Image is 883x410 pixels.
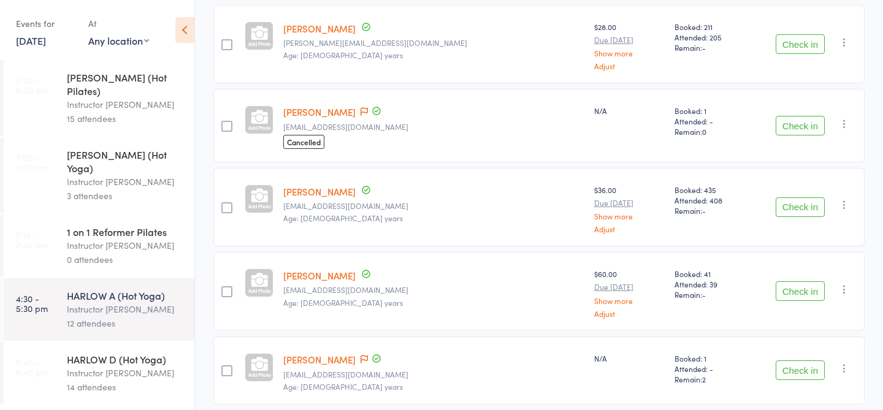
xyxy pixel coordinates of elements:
a: Show more [594,49,665,57]
a: [PERSON_NAME] [283,105,356,118]
time: 4:30 - 5:30 pm [16,294,48,313]
span: Remain: [675,126,744,137]
div: Events for [16,13,76,34]
div: Instructor [PERSON_NAME] [67,302,184,316]
div: 14 attendees [67,380,184,394]
button: Check in [776,197,825,217]
span: Age: [DEMOGRAPHIC_DATA] years [283,381,403,392]
a: Adjust [594,225,665,233]
time: 5:50 - 6:50 am [16,75,48,95]
small: sjrhillier@gmail.com [283,286,584,294]
a: 5:45 -6:45 pmHARLOW D (Hot Yoga)Instructor [PERSON_NAME]14 attendees [4,342,194,404]
div: $60.00 [594,268,665,317]
div: 3 attendees [67,189,184,203]
span: Booked: 41 [675,268,744,279]
time: 7:15 - 7:45 am [16,230,47,249]
span: Booked: 435 [675,184,744,195]
small: Due [DATE] [594,36,665,44]
div: HARLOW A (Hot Yoga) [67,289,184,302]
a: [PERSON_NAME] [283,185,356,198]
div: [PERSON_NAME] (Hot Yoga) [67,148,184,175]
button: Check in [776,34,825,54]
div: HARLOW D (Hot Yoga) [67,352,184,366]
a: 7:00 -8:00 am[PERSON_NAME] (Hot Yoga)Instructor [PERSON_NAME]3 attendees [4,137,194,213]
a: [PERSON_NAME] [283,353,356,366]
div: 15 attendees [67,112,184,126]
span: Remain: [675,205,744,216]
a: 7:15 -7:45 am1 on 1 Reformer PilatesInstructor [PERSON_NAME]0 attendees [4,214,194,277]
div: N/A [594,353,665,363]
small: Due [DATE] [594,199,665,207]
span: 0 [702,126,706,137]
small: kcassidy86@me.com [283,123,584,131]
span: Attended: 205 [675,32,744,42]
div: 12 attendees [67,316,184,330]
span: Attended: - [675,363,744,374]
time: 5:45 - 6:45 pm [16,357,48,377]
a: Show more [594,297,665,305]
small: libby.burgess99@gmail.com [283,39,584,47]
span: - [702,42,706,53]
div: 0 attendees [67,252,184,267]
span: - [702,205,706,216]
a: Adjust [594,309,665,317]
div: At [88,13,149,34]
div: 1 on 1 Reformer Pilates [67,225,184,238]
span: - [702,289,706,300]
a: Show more [594,212,665,220]
span: Attended: - [675,116,744,126]
div: Instructor [PERSON_NAME] [67,97,184,112]
div: [PERSON_NAME] (Hot Pilates) [67,70,184,97]
button: Check in [776,281,825,301]
span: Cancelled [283,135,324,149]
span: Attended: 408 [675,195,744,205]
span: 2 [702,374,706,384]
a: Adjust [594,62,665,70]
span: Booked: 1 [675,353,744,363]
small: Stephenhuszar@hulo.ca [283,370,584,379]
div: Instructor [PERSON_NAME] [67,175,184,189]
a: 4:30 -5:30 pmHARLOW A (Hot Yoga)Instructor [PERSON_NAME]12 attendees [4,278,194,341]
a: [PERSON_NAME] [283,22,356,35]
div: Instructor [PERSON_NAME] [67,238,184,252]
div: N/A [594,105,665,116]
small: cummies1@hotmail.com [283,202,584,210]
span: Booked: 211 [675,21,744,32]
span: Age: [DEMOGRAPHIC_DATA] years [283,50,403,60]
small: Due [DATE] [594,283,665,291]
span: Remain: [675,42,744,53]
a: 5:50 -6:50 am[PERSON_NAME] (Hot Pilates)Instructor [PERSON_NAME]15 attendees [4,60,194,136]
time: 7:00 - 8:00 am [16,153,48,172]
span: Remain: [675,374,744,384]
span: Remain: [675,289,744,300]
div: Any location [88,34,149,47]
span: Age: [DEMOGRAPHIC_DATA] years [283,213,403,223]
span: Attended: 39 [675,279,744,289]
button: Check in [776,116,825,135]
span: Age: [DEMOGRAPHIC_DATA] years [283,297,403,308]
a: [PERSON_NAME] [283,269,356,282]
div: $28.00 [594,21,665,70]
div: $36.00 [594,184,665,233]
span: Booked: 1 [675,105,744,116]
a: [DATE] [16,34,46,47]
button: Check in [776,360,825,380]
div: Instructor [PERSON_NAME] [67,366,184,380]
